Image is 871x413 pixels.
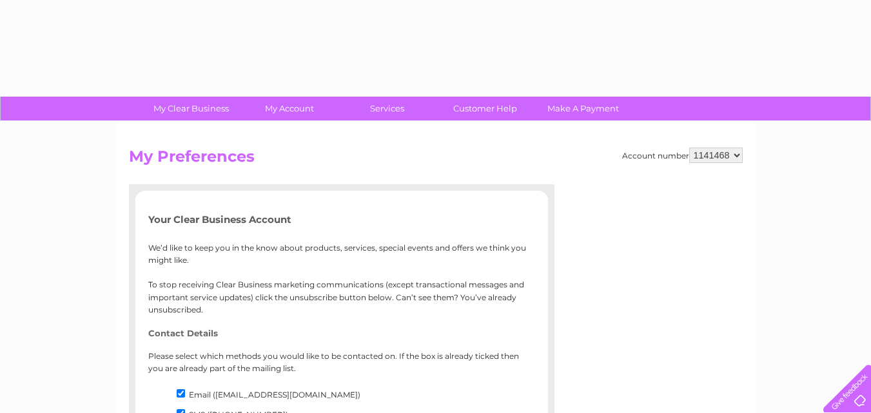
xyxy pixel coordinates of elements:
a: Services [334,97,440,120]
a: Make A Payment [530,97,636,120]
h2: My Preferences [129,148,743,172]
a: My Account [236,97,342,120]
h4: Contact Details [148,329,535,338]
h5: Your Clear Business Account [148,214,535,225]
label: Email ([EMAIL_ADDRESS][DOMAIN_NAME]) [189,390,360,399]
div: Account number [622,148,743,163]
a: My Clear Business [138,97,244,120]
a: Customer Help [432,97,538,120]
p: Please select which methods you would like to be contacted on. If the box is already ticked then ... [148,350,535,374]
p: We’d like to keep you in the know about products, services, special events and offers we think yo... [148,242,535,316]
